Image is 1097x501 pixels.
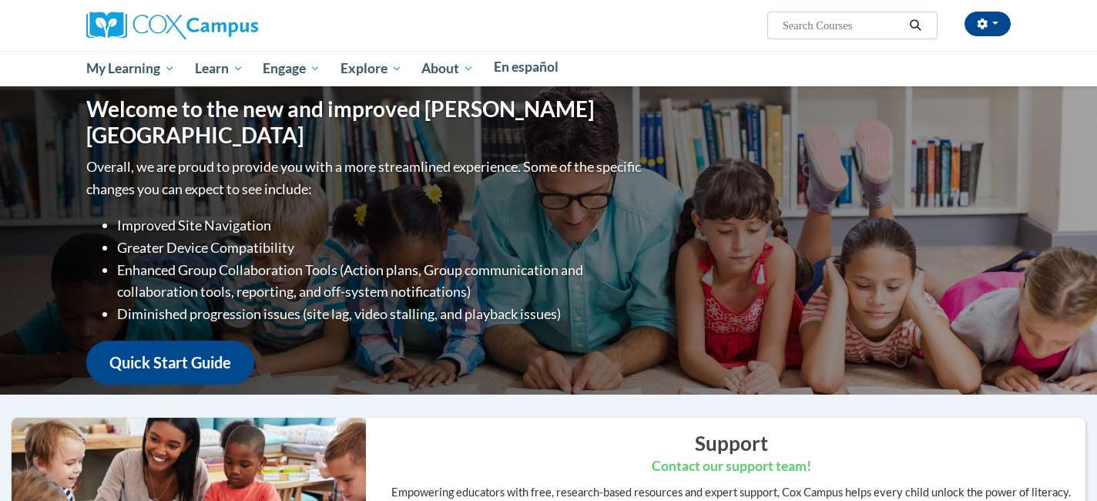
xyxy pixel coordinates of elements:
[412,51,485,86] a: About
[185,51,253,86] a: Learn
[117,214,645,237] li: Improved Site Navigation
[263,59,320,78] span: Engage
[484,51,569,83] a: En español
[341,59,402,78] span: Explore
[377,429,1085,457] h2: Support
[377,457,1085,476] h3: Contact our support team!
[86,341,254,385] a: Quick Start Guide
[964,12,1011,36] button: Account Settings
[330,51,412,86] a: Explore
[86,18,258,31] a: Cox Campus
[253,51,330,86] a: Engage
[117,259,645,304] li: Enhanced Group Collaboration Tools (Action plans, Group communication and collaboration tools, re...
[781,16,904,35] input: Search Courses
[117,237,645,259] li: Greater Device Compatibility
[904,16,928,35] button: Search
[909,20,923,32] i: 
[76,51,185,86] a: My Learning
[117,303,645,325] li: Diminished progression issues (site lag, video stalling, and playback issues)
[63,51,1034,86] div: Main menu
[494,59,559,75] span: En español
[195,59,243,78] span: Learn
[86,156,645,200] p: Overall, we are proud to provide you with a more streamlined experience. Some of the specific cha...
[86,12,258,39] img: Cox Campus
[421,59,474,78] span: About
[86,96,645,148] h1: Welcome to the new and improved [PERSON_NAME][GEOGRAPHIC_DATA]
[377,484,1085,501] p: Empowering educators with free, research-based resources and expert support, Cox Campus helps eve...
[86,59,175,78] span: My Learning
